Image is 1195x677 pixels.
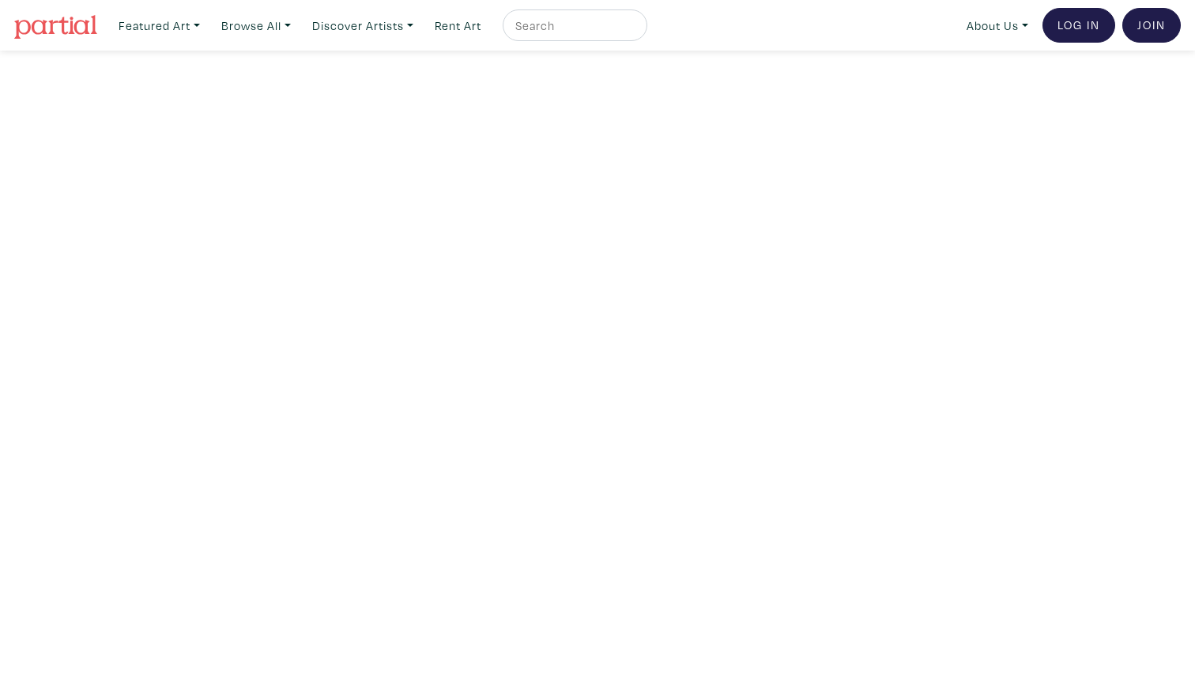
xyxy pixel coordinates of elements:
a: Log In [1042,8,1115,43]
a: Join [1122,8,1181,43]
a: Discover Artists [305,9,420,42]
input: Search [514,16,632,36]
a: Featured Art [111,9,207,42]
a: Rent Art [428,9,488,42]
a: Browse All [214,9,298,42]
a: About Us [959,9,1035,42]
